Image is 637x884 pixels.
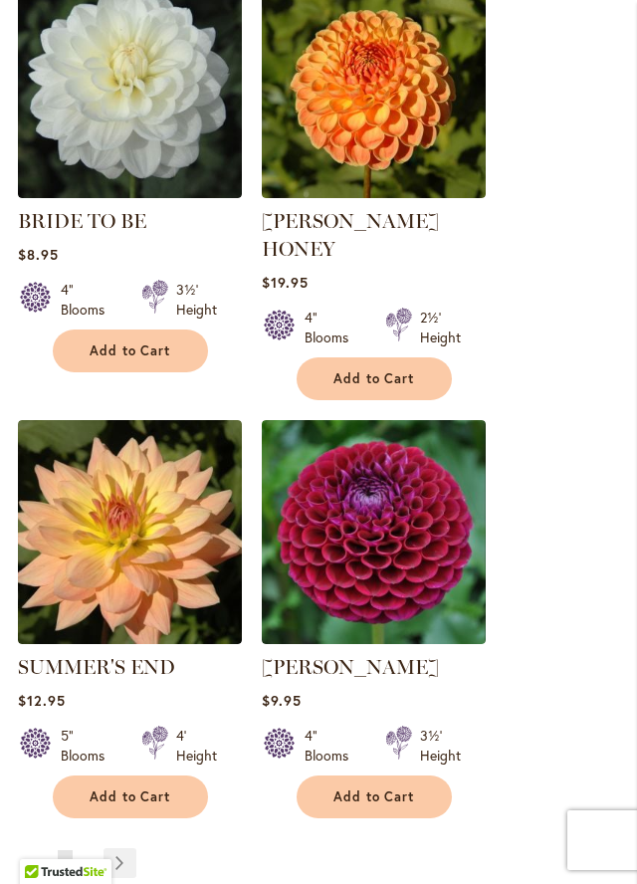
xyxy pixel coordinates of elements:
[333,370,415,387] span: Add to Cart
[61,726,117,766] div: 5" Blooms
[15,813,71,869] iframe: Launch Accessibility Center
[420,308,461,347] div: 2½' Height
[90,342,171,359] span: Add to Cart
[86,857,92,872] span: 2
[305,726,361,766] div: 4" Blooms
[61,280,117,320] div: 4" Blooms
[18,629,242,648] a: SUMMER'S END
[53,775,208,818] button: Add to Cart
[262,273,309,292] span: $19.95
[297,357,452,400] button: Add to Cart
[18,691,66,710] span: $12.95
[18,209,146,233] a: BRIDE TO BE
[333,788,415,805] span: Add to Cart
[18,655,175,679] a: SUMMER'S END
[18,183,242,202] a: BRIDE TO BE
[81,850,97,880] a: 2
[176,280,217,320] div: 3½' Height
[262,655,439,679] a: [PERSON_NAME]
[262,209,439,261] a: [PERSON_NAME] HONEY
[18,245,59,264] span: $8.95
[262,420,486,644] img: Ivanetti
[262,183,486,202] a: CRICHTON HONEY
[420,726,461,766] div: 3½' Height
[305,308,361,347] div: 4" Blooms
[53,330,208,372] button: Add to Cart
[176,726,217,766] div: 4' Height
[297,775,452,818] button: Add to Cart
[90,788,171,805] span: Add to Cart
[18,420,242,644] img: SUMMER'S END
[262,629,486,648] a: Ivanetti
[262,691,302,710] span: $9.95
